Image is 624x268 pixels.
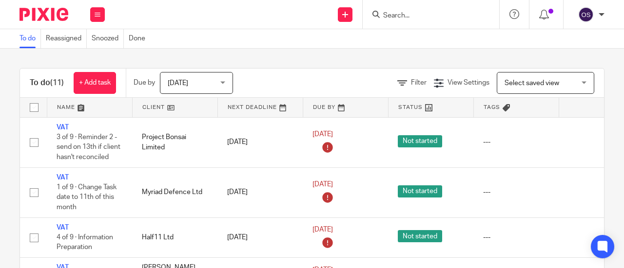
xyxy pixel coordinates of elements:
[134,78,155,88] p: Due by
[398,185,442,197] span: Not started
[132,167,217,217] td: Myriad Defence Ltd
[411,79,427,86] span: Filter
[57,174,69,181] a: VAT
[74,72,116,94] a: + Add task
[132,217,217,257] td: Half11 Ltd
[217,167,303,217] td: [DATE]
[578,7,594,22] img: svg%3E
[19,8,68,21] img: Pixie
[168,80,188,87] span: [DATE]
[217,117,303,167] td: [DATE]
[57,224,69,231] a: VAT
[448,79,489,86] span: View Settings
[92,29,124,48] a: Snoozed
[46,29,87,48] a: Reassigned
[312,181,333,188] span: [DATE]
[505,80,559,87] span: Select saved view
[312,131,333,138] span: [DATE]
[57,234,113,251] span: 4 of 9 · Information Preparation
[57,134,120,161] span: 3 of 9 · Reminder 2 - send on 13th if client hasn't reconciled
[483,187,549,197] div: ---
[57,124,69,131] a: VAT
[217,217,303,257] td: [DATE]
[398,135,442,147] span: Not started
[19,29,41,48] a: To do
[132,117,217,167] td: Project Bonsai Limited
[382,12,470,20] input: Search
[312,226,333,233] span: [DATE]
[398,230,442,242] span: Not started
[483,137,549,147] div: ---
[57,184,117,211] span: 1 of 9 · Change Task date to 11th of this month
[484,105,500,110] span: Tags
[129,29,150,48] a: Done
[50,79,64,87] span: (11)
[483,232,549,242] div: ---
[30,78,64,88] h1: To do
